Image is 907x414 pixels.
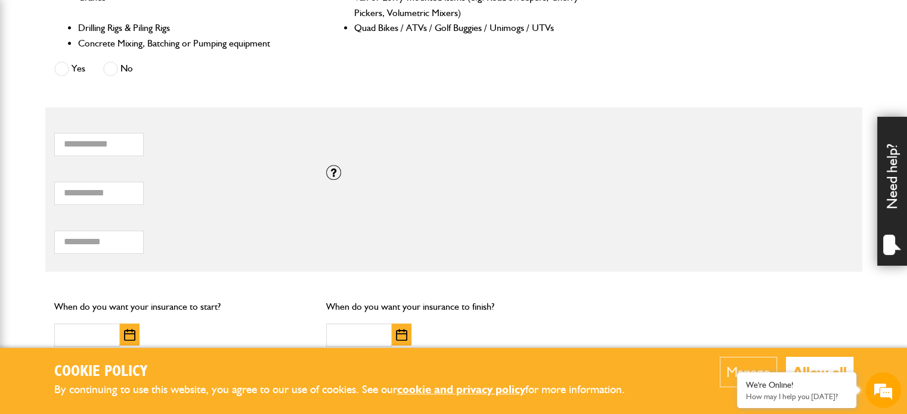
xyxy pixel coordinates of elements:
div: Chat with us now [62,67,200,82]
button: Allow all [786,357,853,387]
img: Choose date [396,329,407,341]
textarea: Type your message and hit 'Enter' [16,216,218,314]
p: When do you want your insurance to finish? [326,299,581,315]
img: d_20077148190_company_1631870298795_20077148190 [20,66,50,83]
div: Minimize live chat window [196,6,224,35]
li: Drilling Rigs & Piling Rigs [78,20,304,36]
button: Manage [720,357,777,387]
h2: Cookie Policy [54,363,645,381]
a: cookie and privacy policy [397,382,525,396]
li: Concrete Mixing, Batching or Pumping equipment [78,36,304,51]
input: Enter your email address [16,145,218,172]
div: We're Online! [746,380,847,390]
input: Enter your phone number [16,180,218,207]
em: Start Chat [162,324,216,340]
label: Yes [54,61,85,76]
img: Choose date [124,329,135,341]
p: When do you want your insurance to start? [54,299,309,315]
p: How may I help you today? [746,392,847,401]
li: Quad Bikes / ATVs / Golf Buggies / Unimogs / UTVs [354,20,580,36]
div: Need help? [877,117,907,266]
input: Enter your last name [16,110,218,136]
label: No [103,61,133,76]
p: By continuing to use this website, you agree to our use of cookies. See our for more information. [54,381,645,399]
